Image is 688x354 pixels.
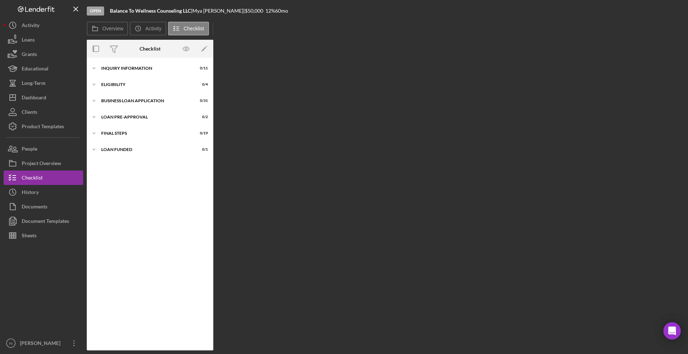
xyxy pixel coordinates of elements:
[4,90,83,105] button: Dashboard
[87,7,104,16] div: Open
[22,47,37,63] div: Grants
[9,341,13,345] text: IN
[4,170,83,185] button: Checklist
[265,8,275,14] div: 12 %
[145,26,161,31] label: Activity
[22,33,35,49] div: Loans
[110,8,192,14] div: |
[195,131,208,135] div: 0 / 19
[102,26,123,31] label: Overview
[4,33,83,47] button: Loans
[4,228,83,243] button: Sheets
[140,46,161,52] div: Checklist
[22,90,46,107] div: Dashboard
[110,8,191,14] b: Balance To Wellness Counseling LLC
[4,214,83,228] button: Document Templates
[101,66,190,70] div: INQUIRY INFORMATION
[4,156,83,170] button: Project Overview
[4,199,83,214] button: Documents
[184,26,204,31] label: Checklist
[101,115,190,119] div: LOAN PRE-APPROVAL
[101,147,190,152] div: LOAN FUNDED
[22,170,43,187] div: Checklist
[22,199,47,216] div: Documents
[4,105,83,119] button: Clients
[22,18,39,34] div: Activity
[275,8,288,14] div: 60 mo
[168,22,209,35] button: Checklist
[22,228,37,245] div: Sheets
[101,131,190,135] div: FINAL STEPS
[4,119,83,134] button: Product Templates
[4,61,83,76] button: Educational
[4,336,83,350] button: IN[PERSON_NAME]
[4,18,83,33] button: Activity
[101,82,190,87] div: ELIGIBILITY
[4,142,83,156] button: People
[22,185,39,201] div: History
[18,336,65,352] div: [PERSON_NAME]
[663,322,681,340] div: Open Intercom Messenger
[22,214,69,230] div: Document Templates
[22,156,61,172] div: Project Overview
[192,8,245,14] div: Mya [PERSON_NAME] |
[195,82,208,87] div: 0 / 4
[245,8,263,14] span: $50,000
[22,142,37,158] div: People
[101,99,190,103] div: BUSINESS LOAN APPLICATION
[4,47,83,61] button: Grants
[22,76,46,92] div: Long-Term
[195,99,208,103] div: 0 / 31
[195,66,208,70] div: 0 / 11
[4,76,83,90] button: Long-Term
[195,115,208,119] div: 0 / 2
[87,22,128,35] button: Overview
[130,22,166,35] button: Activity
[22,61,48,78] div: Educational
[4,185,83,199] button: History
[22,105,37,121] div: Clients
[195,147,208,152] div: 0 / 1
[22,119,64,135] div: Product Templates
